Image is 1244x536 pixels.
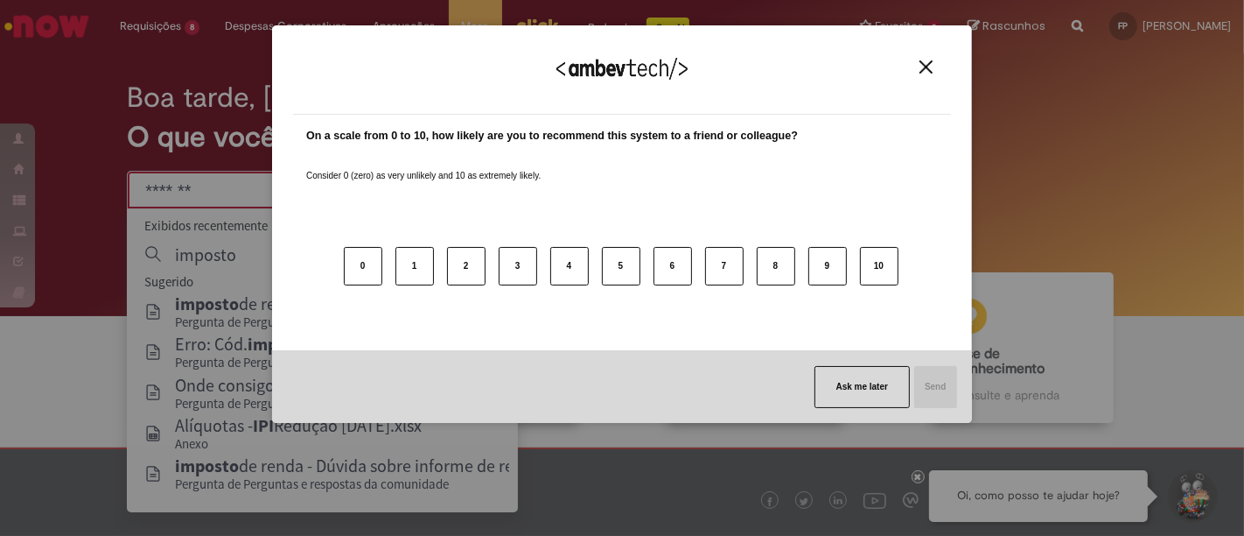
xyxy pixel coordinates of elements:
button: 9 [808,247,847,286]
label: Consider 0 (zero) as very unlikely and 10 as extremely likely. [306,149,541,182]
button: 5 [602,247,640,286]
button: 1 [395,247,434,286]
img: Close [919,60,933,74]
button: 10 [860,247,898,286]
button: 7 [705,247,744,286]
button: Ask me later [814,366,910,408]
button: Close [914,60,938,74]
label: On a scale from 0 to 10, how likely are you to recommend this system to a friend or colleague? [306,128,798,145]
button: 3 [499,247,537,286]
button: 0 [344,247,382,286]
button: 6 [653,247,692,286]
button: 8 [757,247,795,286]
button: 2 [447,247,486,286]
button: 4 [550,247,589,286]
img: Logo Ambevtech [556,58,688,80]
